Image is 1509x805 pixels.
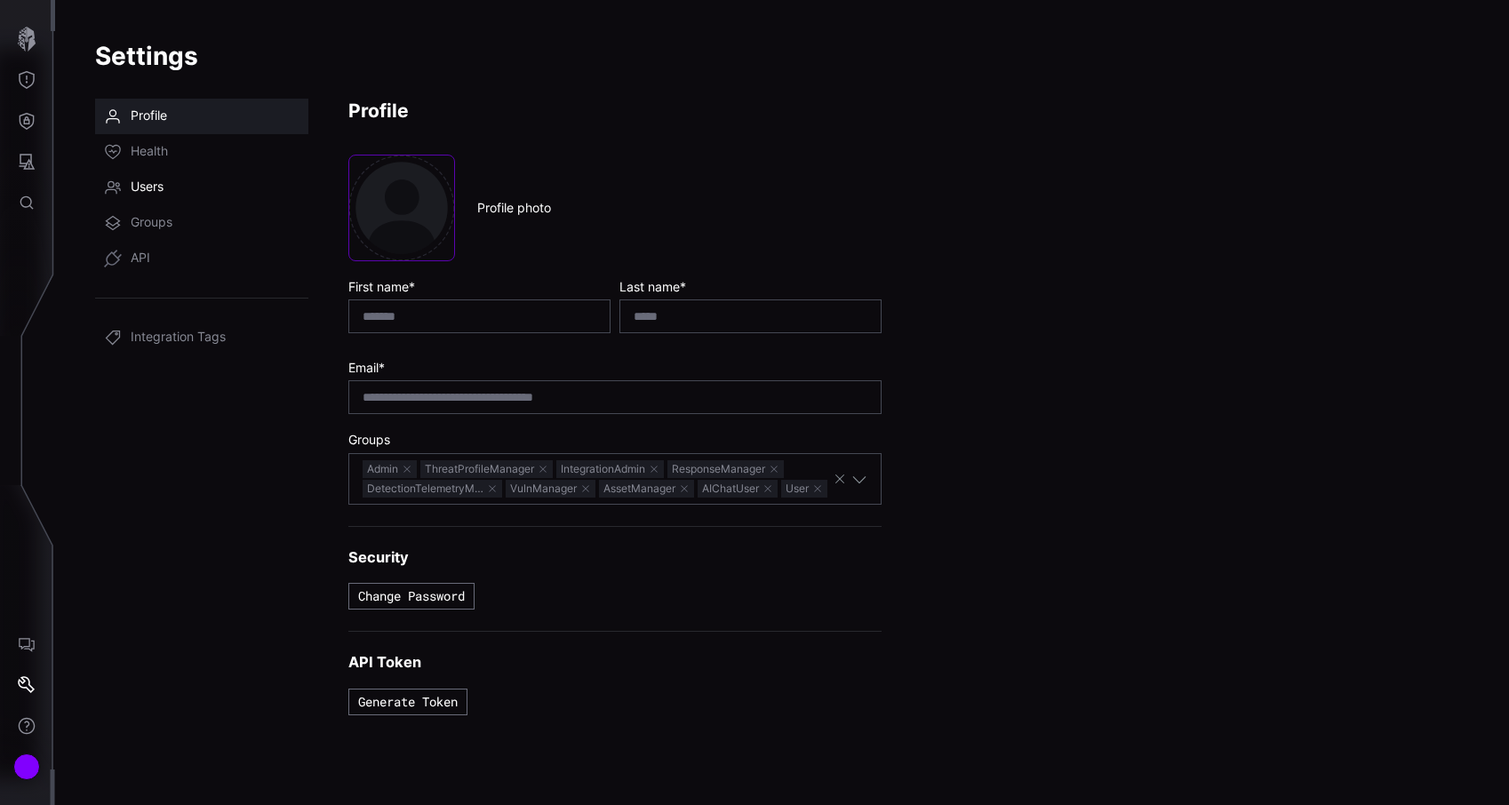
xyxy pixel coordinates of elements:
[95,134,308,170] a: Health
[667,460,784,478] span: ResponseManager
[348,99,882,123] h2: Profile
[348,279,611,295] label: First name *
[95,241,308,276] a: API
[348,653,882,672] h3: API Token
[781,480,827,498] span: User
[95,320,308,355] a: Integration Tags
[599,480,694,498] span: AssetManager
[619,279,882,295] label: Last name *
[363,480,502,498] span: DetectionTelemetryManager
[851,471,867,487] button: Toggle options menu
[348,583,475,610] button: Change Password
[131,329,226,347] span: Integration Tags
[348,432,882,448] label: Groups
[833,471,847,487] button: Clear selection
[348,689,467,715] button: Generate Token
[348,548,882,567] h3: Security
[420,460,553,478] span: ThreatProfileManager
[131,108,167,125] span: Profile
[477,200,551,216] label: Profile photo
[348,360,882,376] label: Email *
[95,170,308,205] a: Users
[95,99,308,134] a: Profile
[363,460,417,478] span: Admin
[556,460,664,478] span: IntegrationAdmin
[131,250,150,267] span: API
[131,179,164,196] span: Users
[131,143,168,161] span: Health
[506,480,595,498] span: VulnManager
[698,480,778,498] span: AIChatUser
[131,214,172,232] span: Groups
[95,205,308,241] a: Groups
[95,40,1469,72] h1: Settings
